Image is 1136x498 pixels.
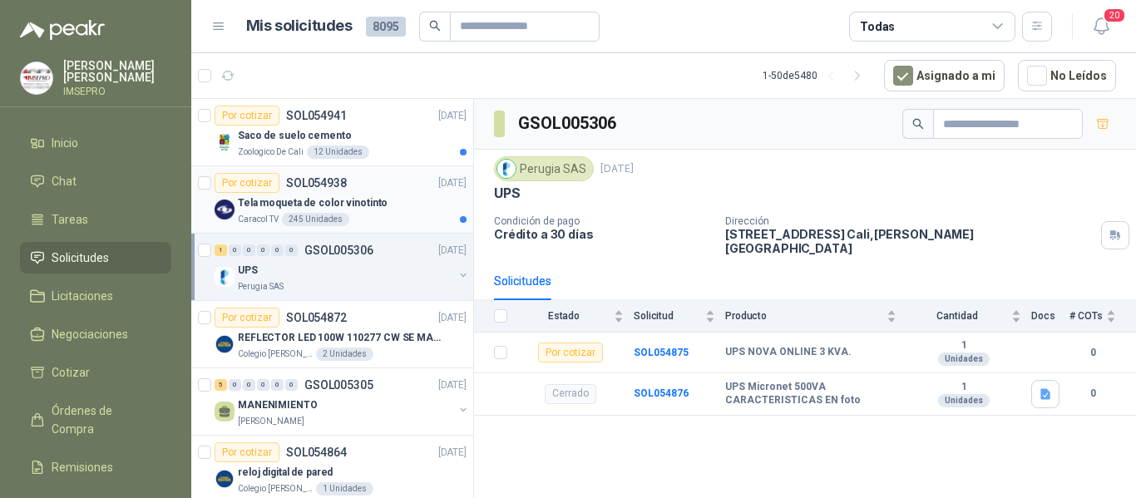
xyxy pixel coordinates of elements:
[271,244,284,256] div: 0
[52,172,77,190] span: Chat
[20,395,171,445] a: Órdenes de Compra
[438,310,467,326] p: [DATE]
[429,20,441,32] span: search
[286,446,347,458] p: SOL054864
[725,381,896,407] b: UPS Micronet 500VA CARACTERISTICAS EN foto
[238,263,258,279] p: UPS
[600,161,634,177] p: [DATE]
[906,300,1031,333] th: Cantidad
[229,244,241,256] div: 0
[215,267,235,287] img: Company Logo
[285,379,298,391] div: 0
[257,379,269,391] div: 0
[215,200,235,219] img: Company Logo
[316,482,373,496] div: 1 Unidades
[438,175,467,191] p: [DATE]
[366,17,406,37] span: 8095
[763,62,871,89] div: 1 - 50 de 5480
[215,375,470,428] a: 5 0 0 0 0 0 GSOL005305[DATE] MANENIMIENTO[PERSON_NAME]
[725,215,1094,227] p: Dirección
[497,160,516,178] img: Company Logo
[52,458,113,476] span: Remisiones
[634,300,725,333] th: Solicitud
[215,334,235,354] img: Company Logo
[238,397,318,413] p: MANENIMIENTO
[229,379,241,391] div: 0
[20,20,105,40] img: Logo peakr
[634,387,689,399] a: SOL054876
[215,240,470,293] a: 1 0 0 0 0 0 GSOL005306[DATE] Company LogoUPSPerugia SAS
[634,347,689,358] b: SOL054875
[1018,60,1116,91] button: No Leídos
[906,381,1021,394] b: 1
[307,145,369,159] div: 12 Unidades
[494,227,712,241] p: Crédito a 30 días
[215,106,279,126] div: Por cotizar
[238,145,304,159] p: Zoologico De Cali
[912,118,924,130] span: search
[494,215,712,227] p: Condición de pago
[63,60,171,83] p: [PERSON_NAME] [PERSON_NAME]
[286,312,347,323] p: SOL054872
[1103,7,1126,23] span: 20
[215,379,227,391] div: 5
[282,213,349,226] div: 245 Unidades
[238,280,284,293] p: Perugia SAS
[725,310,883,322] span: Producto
[191,166,473,234] a: Por cotizarSOL054938[DATE] Company LogoTela moqueta de color vinotintoCaracol TV245 Unidades
[238,330,445,346] p: REFLECTOR LED 100W 110277 CW SE MARCA: PILA BY PHILIPS
[243,379,255,391] div: 0
[438,108,467,124] p: [DATE]
[304,244,373,256] p: GSOL005306
[191,301,473,368] a: Por cotizarSOL054872[DATE] Company LogoREFLECTOR LED 100W 110277 CW SE MARCA: PILA BY PHILIPSCole...
[1069,300,1136,333] th: # COTs
[316,348,373,361] div: 2 Unidades
[518,111,619,136] h3: GSOL005306
[1069,386,1116,402] b: 0
[20,451,171,483] a: Remisiones
[238,348,313,361] p: Colegio [PERSON_NAME]
[20,242,171,274] a: Solicitudes
[63,86,171,96] p: IMSEPRO
[286,110,347,121] p: SOL054941
[20,204,171,235] a: Tareas
[906,310,1008,322] span: Cantidad
[215,132,235,152] img: Company Logo
[860,17,895,36] div: Todas
[438,377,467,393] p: [DATE]
[1069,345,1116,361] b: 0
[271,379,284,391] div: 0
[215,244,227,256] div: 1
[634,310,702,322] span: Solicitud
[215,442,279,462] div: Por cotizar
[215,469,235,489] img: Company Logo
[20,318,171,350] a: Negociaciones
[52,402,156,438] span: Órdenes de Compra
[20,165,171,197] a: Chat
[285,244,298,256] div: 0
[238,195,388,211] p: Tela moqueta de color vinotinto
[257,244,269,256] div: 0
[725,300,906,333] th: Producto
[1069,310,1103,322] span: # COTs
[238,213,279,226] p: Caracol TV
[52,325,128,343] span: Negociaciones
[246,14,353,38] h1: Mis solicitudes
[906,339,1021,353] b: 1
[517,310,610,322] span: Estado
[538,343,603,362] div: Por cotizar
[52,134,78,152] span: Inicio
[52,249,109,267] span: Solicitudes
[52,210,88,229] span: Tareas
[938,394,990,407] div: Unidades
[20,127,171,159] a: Inicio
[725,346,852,359] b: UPS NOVA ONLINE 3 KVA.
[725,227,1094,255] p: [STREET_ADDRESS] Cali , [PERSON_NAME][GEOGRAPHIC_DATA]
[238,465,333,481] p: reloj digital de pared
[938,353,990,366] div: Unidades
[884,60,1005,91] button: Asignado a mi
[286,177,347,189] p: SOL054938
[52,287,113,305] span: Licitaciones
[52,363,90,382] span: Cotizar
